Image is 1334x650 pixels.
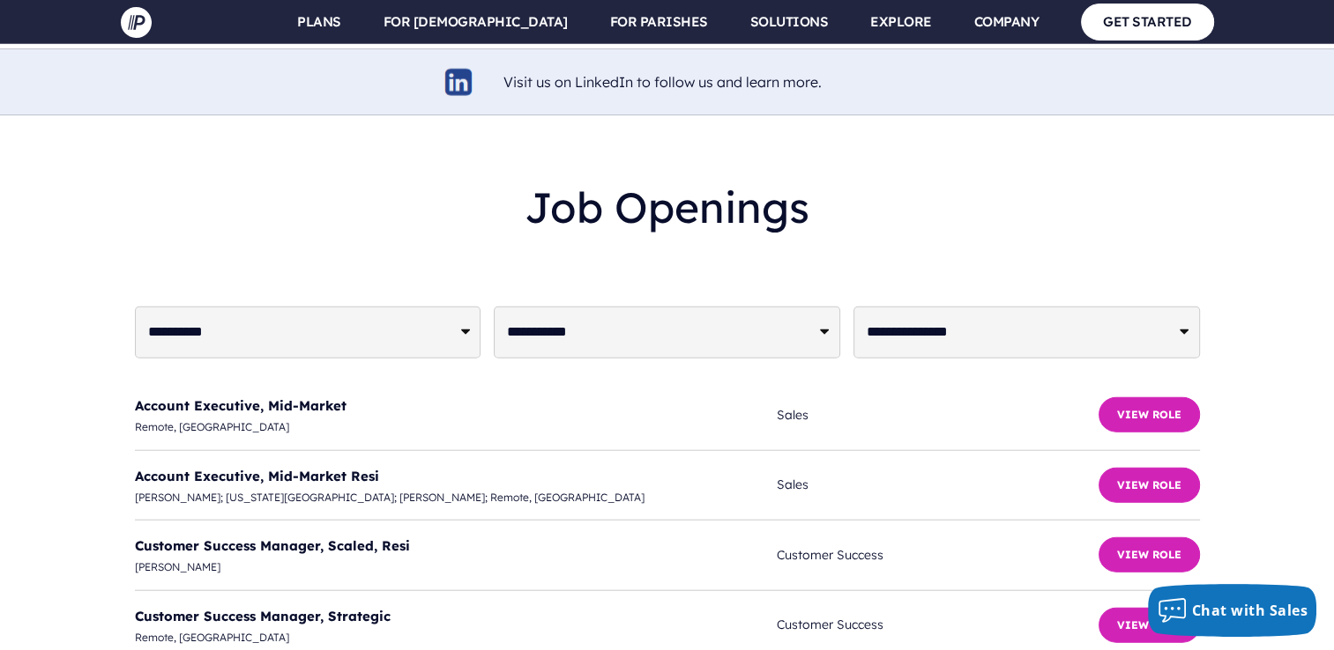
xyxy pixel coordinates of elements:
button: View Role [1099,537,1200,572]
span: [PERSON_NAME]; [US_STATE][GEOGRAPHIC_DATA]; [PERSON_NAME]; Remote, [GEOGRAPHIC_DATA] [135,488,778,507]
span: Remote, [GEOGRAPHIC_DATA] [135,628,778,647]
h2: Job Openings [135,168,1200,247]
button: Chat with Sales [1148,584,1317,637]
a: GET STARTED [1081,4,1214,40]
button: View Role [1099,468,1200,503]
span: Sales [777,404,1098,426]
button: View Role [1099,397,1200,432]
img: linkedin-logo [443,66,475,99]
button: View Role [1099,608,1200,643]
span: Customer Success [777,614,1098,636]
a: Account Executive, Mid-Market [135,397,347,414]
a: Account Executive, Mid-Market Resi [135,468,379,484]
a: Customer Success Manager, Scaled, Resi [135,537,410,554]
span: Sales [777,474,1098,496]
span: [PERSON_NAME] [135,558,778,577]
span: Chat with Sales [1192,601,1308,620]
span: Remote, [GEOGRAPHIC_DATA] [135,417,778,437]
a: Customer Success Manager, Strategic [135,608,391,624]
span: Customer Success [777,544,1098,566]
a: Visit us on LinkedIn to follow us and learn more. [503,73,822,91]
